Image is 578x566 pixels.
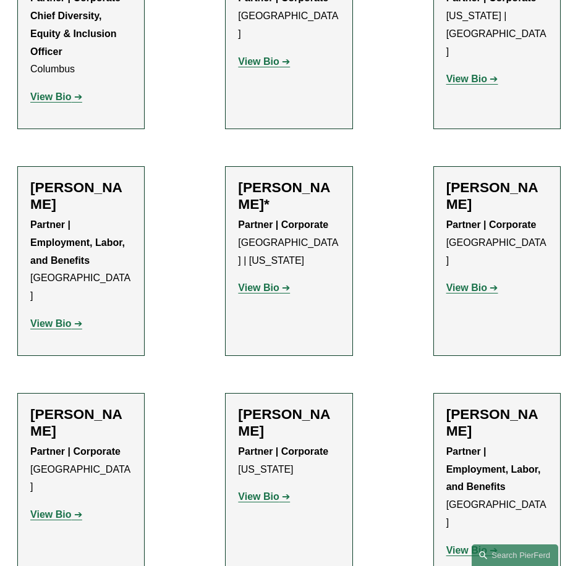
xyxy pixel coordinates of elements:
p: [GEOGRAPHIC_DATA] | [US_STATE] [238,216,339,269]
a: View Bio [446,545,498,555]
h2: [PERSON_NAME] [30,179,132,213]
a: View Bio [238,282,290,293]
h2: [PERSON_NAME]* [238,179,339,213]
strong: Partner | Employment, Labor, and Benefits [30,219,127,266]
strong: View Bio [238,491,279,502]
p: [GEOGRAPHIC_DATA] [30,216,132,305]
a: View Bio [446,282,498,293]
strong: View Bio [30,509,71,520]
strong: Partner | Corporate [446,219,537,230]
strong: View Bio [446,282,487,293]
strong: Partner | Employment, Labor, and Benefits [446,446,543,492]
strong: View Bio [446,74,487,84]
h2: [PERSON_NAME] [30,406,132,440]
p: [GEOGRAPHIC_DATA] [30,443,132,496]
a: Search this site [472,544,558,566]
a: View Bio [446,74,498,84]
strong: View Bio [238,282,279,293]
a: View Bio [30,318,82,329]
a: View Bio [30,509,82,520]
p: [GEOGRAPHIC_DATA] [446,216,548,269]
strong: Partner | Corporate [238,446,328,457]
h2: [PERSON_NAME] [446,406,548,440]
strong: View Bio [30,318,71,329]
p: [US_STATE] [238,443,339,479]
a: View Bio [238,491,290,502]
strong: View Bio [238,56,279,67]
a: View Bio [30,91,82,102]
strong: View Bio [30,91,71,102]
a: View Bio [238,56,290,67]
strong: View Bio [446,545,487,555]
h2: [PERSON_NAME] [238,406,339,440]
h2: [PERSON_NAME] [446,179,548,213]
strong: Partner | Corporate [238,219,328,230]
p: [GEOGRAPHIC_DATA] [446,443,548,532]
strong: Partner | Corporate [30,446,121,457]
